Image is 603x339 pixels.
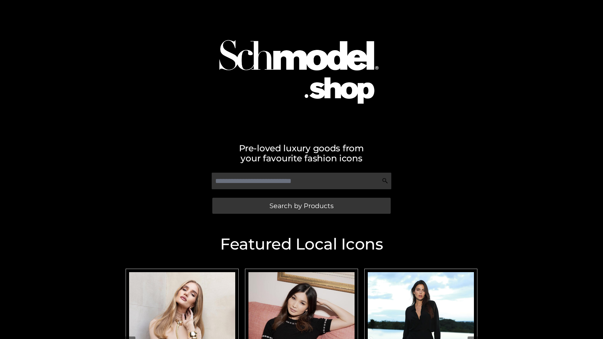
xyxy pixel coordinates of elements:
img: Search Icon [382,178,388,184]
span: Search by Products [269,202,334,209]
h2: Featured Local Icons​ [122,236,481,252]
h2: Pre-loved luxury goods from your favourite fashion icons [122,143,481,163]
a: Search by Products [212,198,391,214]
